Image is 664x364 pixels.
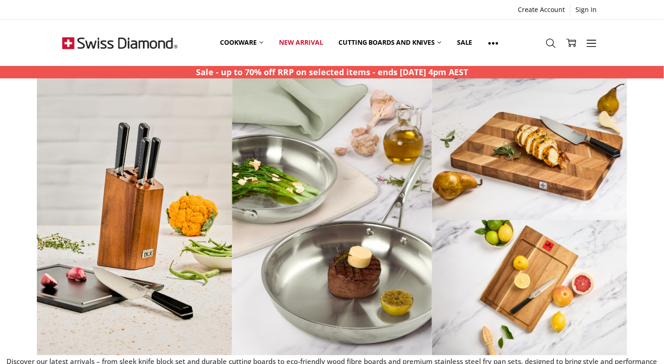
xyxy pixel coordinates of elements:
[570,3,602,16] a: Sign In
[449,22,480,63] a: Sale
[212,22,271,63] a: Cookware
[196,66,468,78] strong: Sale - up to 70% off RRP on selected items - ends [DATE] 4pm AEST
[62,20,178,66] img: Free Shipping On Every Order
[513,3,570,16] a: Create Account
[271,22,331,63] a: New arrival
[480,22,506,64] a: Show All
[331,22,450,63] a: Cutting boards and knives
